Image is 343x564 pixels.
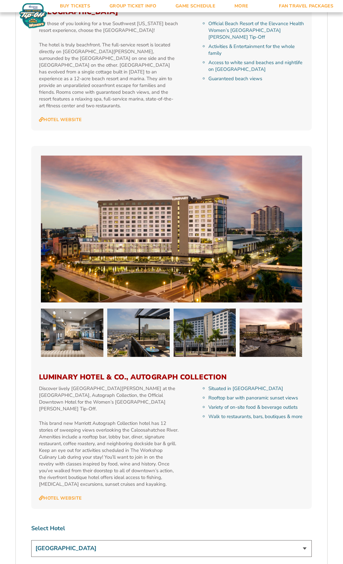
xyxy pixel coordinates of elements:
label: Select Hotel [31,524,312,532]
img: Luminary Hotel & Co., Autograph Collection (2025) [240,309,302,357]
li: Activities & Entertainment for the whole family [208,43,304,57]
a: Hotel Website [39,495,81,501]
li: Rooftop bar with panoramic sunset views [208,395,304,401]
a: Hotel Website [39,117,81,123]
img: Luminary Hotel & Co., Autograph Collection (2025) [107,309,170,357]
img: Luminary Hotel & Co., Autograph Collection (2025) [41,309,103,357]
p: This brand new Marriott Autograph Collection hotel has 12 stories of sweeping views overlooking t... [39,420,179,488]
li: Walk to restaurants, bars, boutiques & more [208,413,304,420]
p: For those of you looking for a true Southwest [US_STATE] beach resort experience, choose the [GEO... [39,20,179,34]
img: Women's Fort Myers Tip-Off [19,3,47,28]
h3: Luminary Hotel & Co., Autograph Collection [39,373,304,381]
li: Variety of on-site food & beverage outlets [208,404,304,411]
p: Discover lively [GEOGRAPHIC_DATA][PERSON_NAME] at the [GEOGRAPHIC_DATA], Autograph Collection, th... [39,385,179,412]
li: Access to white sand beaches and nightlife on [GEOGRAPHIC_DATA] [208,59,304,73]
li: Official Beach Resort of the Elevance Health Women’s [GEOGRAPHIC_DATA][PERSON_NAME] Tip-Off [208,20,304,41]
p: The hotel is truly beachfront. The full-service resort is located directly on [GEOGRAPHIC_DATA][P... [39,42,179,109]
li: Guaranteed beach views [208,75,304,82]
img: Luminary Hotel & Co., Autograph Collection (2025) [174,309,236,357]
li: Situated in [GEOGRAPHIC_DATA] [208,385,304,392]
